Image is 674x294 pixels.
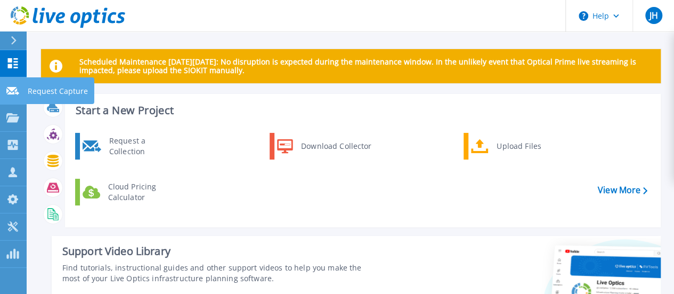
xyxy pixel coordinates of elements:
a: Upload Files [464,133,573,160]
a: Cloud Pricing Calculator [75,179,184,205]
p: Scheduled Maintenance [DATE][DATE]: No disruption is expected during the maintenance window. In t... [79,58,652,75]
div: Find tutorials, instructional guides and other support videos to help you make the most of your L... [62,263,379,284]
div: Request a Collection [104,136,182,157]
span: JH [649,11,657,20]
h3: Start a New Project [76,105,647,116]
p: Request Capture [28,77,88,105]
div: Upload Files [491,136,570,157]
div: Support Video Library [62,244,379,258]
div: Download Collector [296,136,376,157]
a: Download Collector [270,133,379,160]
div: Cloud Pricing Calculator [103,181,182,203]
a: Request a Collection [75,133,184,160]
a: View More [598,185,647,195]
